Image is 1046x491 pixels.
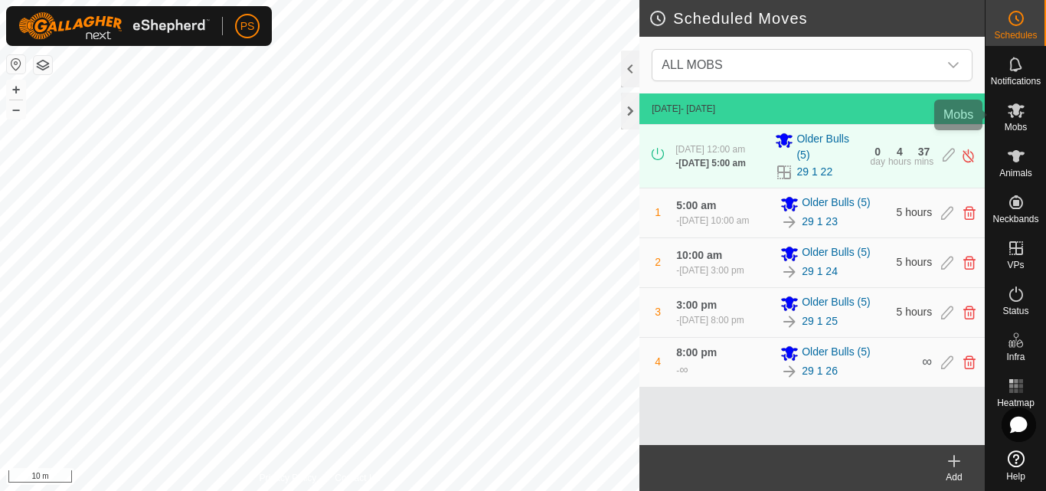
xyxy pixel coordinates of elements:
[991,77,1041,86] span: Notifications
[676,214,749,227] div: -
[802,294,870,313] span: Older Bulls (5)
[676,313,744,327] div: -
[1002,306,1028,316] span: Status
[897,256,933,268] span: 5 hours
[675,156,746,170] div: -
[676,299,717,311] span: 3:00 pm
[802,363,838,379] a: 29 1 26
[679,215,749,226] span: [DATE] 10:00 am
[7,80,25,99] button: +
[335,471,380,485] a: Contact Us
[679,363,688,376] span: ∞
[780,263,799,281] img: To
[897,206,933,218] span: 5 hours
[961,148,976,164] img: Turn off schedule move
[871,157,885,166] div: day
[874,146,881,157] div: 0
[796,131,861,163] span: Older Bulls (5)
[897,306,933,318] span: 5 hours
[676,264,744,277] div: -
[938,50,969,80] div: dropdown trigger
[676,249,722,261] span: 10:00 am
[986,444,1046,487] a: Help
[655,306,661,318] span: 3
[675,144,745,155] span: [DATE] 12:00 am
[34,56,52,74] button: Map Layers
[802,195,870,213] span: Older Bulls (5)
[678,158,746,169] span: [DATE] 5:00 am
[802,344,870,362] span: Older Bulls (5)
[802,313,838,329] a: 29 1 25
[780,313,799,331] img: To
[679,265,744,276] span: [DATE] 3:00 pm
[897,146,903,157] div: 4
[796,164,832,180] a: 29 1 22
[655,355,661,368] span: 4
[802,244,870,263] span: Older Bulls (5)
[923,470,985,484] div: Add
[7,55,25,74] button: Reset Map
[655,256,661,268] span: 2
[1007,260,1024,270] span: VPs
[780,362,799,381] img: To
[1005,123,1027,132] span: Mobs
[922,354,932,369] span: ∞
[992,214,1038,224] span: Neckbands
[260,471,317,485] a: Privacy Policy
[655,50,938,80] span: ALL MOBS
[780,213,799,231] img: To
[802,264,838,280] a: 29 1 24
[802,214,838,230] a: 29 1 23
[240,18,255,34] span: PS
[649,9,985,28] h2: Scheduled Moves
[997,398,1035,408] span: Heatmap
[676,199,716,211] span: 5:00 am
[681,103,715,114] span: - [DATE]
[888,157,911,166] div: hours
[18,12,210,40] img: Gallagher Logo
[918,146,930,157] div: 37
[662,58,722,71] span: ALL MOBS
[994,31,1037,40] span: Schedules
[679,315,744,326] span: [DATE] 8:00 pm
[676,346,717,358] span: 8:00 pm
[914,157,933,166] div: mins
[7,100,25,119] button: –
[676,361,688,379] div: -
[1006,472,1025,481] span: Help
[1006,352,1025,362] span: Infra
[655,206,661,218] span: 1
[652,103,681,114] span: [DATE]
[999,169,1032,178] span: Animals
